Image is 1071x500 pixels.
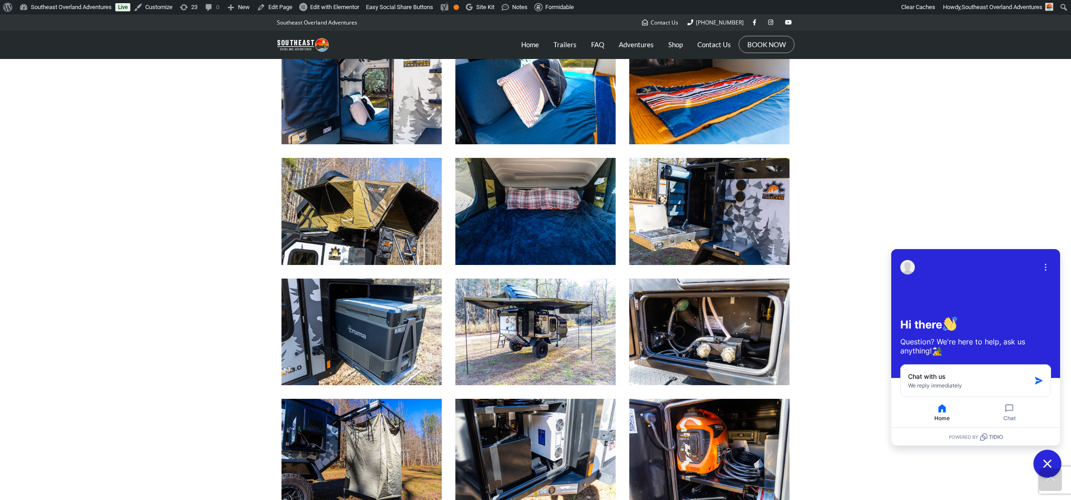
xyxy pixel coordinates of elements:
img: Truma C69DZ Refrigerator & Freezer [281,279,442,385]
img: Expedition 3.0 Stove & Sink [629,158,790,265]
span: Edit with Elementor [310,4,359,10]
a: Shop [668,33,683,56]
a: Trailers [553,33,577,56]
a: [PHONE_NUMBER] [687,19,744,26]
a: Contact Us [697,33,731,56]
a: BOOK NOW [747,40,786,49]
img: 23zero Peregrine 270° Awning [455,279,616,385]
img: Expedition 3.0 Cabin Bed Blankets [629,38,790,144]
a: FAQ [591,33,604,56]
img: 23zero Armadillo X2 Roof Top Tent [281,158,442,265]
div: OK [454,5,459,10]
span: Site Kit [476,4,494,10]
img: 23zero Armadillo X2 Roof Top Tent Bedding [455,158,616,265]
p: Southeast Overland Adventures [277,17,357,29]
span: [PHONE_NUMBER] [696,19,744,26]
img: Expedition 3.0 Cabin Door [281,38,442,144]
a: Adventures [619,33,654,56]
img: Expedition 3.0 Cabin Bed [455,38,616,144]
a: Live [115,3,130,11]
img: Southeast Overland Adventures [277,38,329,52]
img: Truma AquaGo Instant Shower Water Heater [629,279,790,385]
a: Contact Us [642,19,678,26]
span: Contact Us [651,19,678,26]
span: Southeast Overland Adventures [962,4,1042,10]
a: Home [521,33,539,56]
